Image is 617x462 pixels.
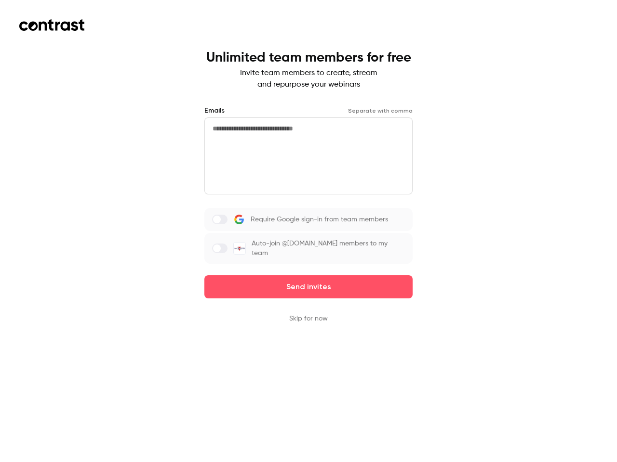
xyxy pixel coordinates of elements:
p: Separate with comma [348,107,413,115]
button: Skip for now [289,314,328,323]
label: Emails [204,106,225,115]
label: Auto-join @[DOMAIN_NAME] members to my team [204,233,413,264]
p: Invite team members to create, stream and repurpose your webinars [206,67,411,90]
h1: Unlimited team members for free [206,50,411,65]
label: Require Google sign-in from team members [204,208,413,231]
button: Send invites [204,275,413,298]
img: Whooster, Inc. [234,243,245,254]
